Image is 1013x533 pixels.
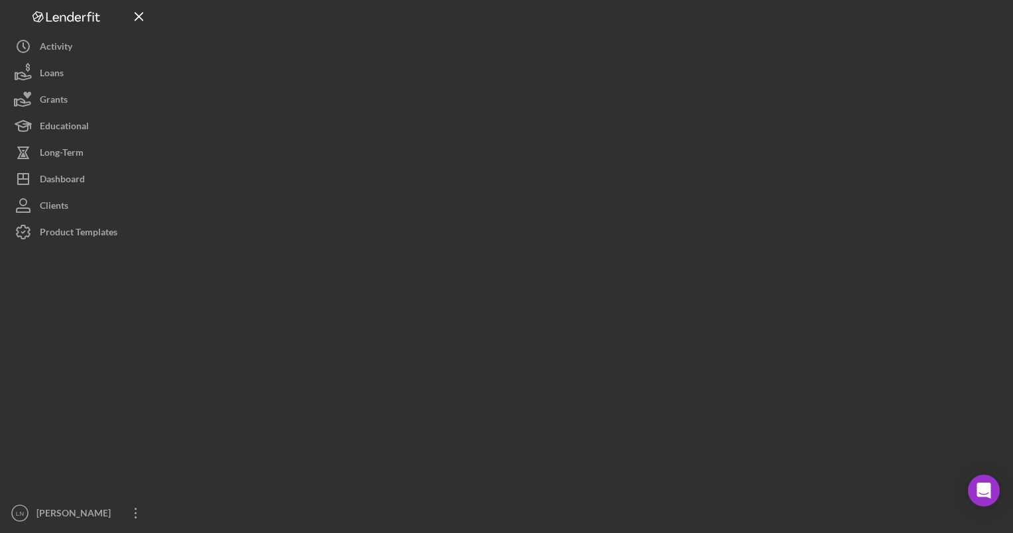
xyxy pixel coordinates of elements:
[33,500,119,530] div: [PERSON_NAME]
[7,113,152,139] button: Educational
[7,166,152,192] button: Dashboard
[40,219,117,249] div: Product Templates
[7,86,152,113] button: Grants
[16,510,24,517] text: LN
[40,113,89,143] div: Educational
[7,500,152,526] button: LN[PERSON_NAME]
[968,475,1000,506] div: Open Intercom Messenger
[40,60,64,89] div: Loans
[40,86,68,116] div: Grants
[7,60,152,86] button: Loans
[7,33,152,60] button: Activity
[40,33,72,63] div: Activity
[7,219,152,245] button: Product Templates
[40,192,68,222] div: Clients
[40,139,84,169] div: Long-Term
[40,166,85,196] div: Dashboard
[7,192,152,219] button: Clients
[7,139,152,166] button: Long-Term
